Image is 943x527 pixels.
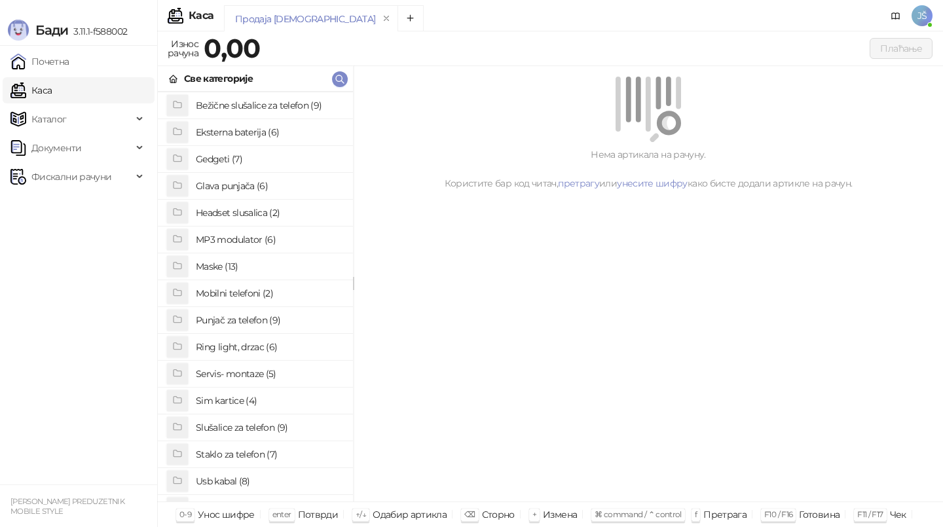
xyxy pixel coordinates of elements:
div: Измена [543,506,577,523]
img: Logo [8,20,29,41]
div: Чек [890,506,906,523]
h4: Bežične slušalice za telefon (9) [196,95,342,116]
div: Потврди [298,506,339,523]
h4: Servis- montaze (5) [196,363,342,384]
div: Сторно [482,506,515,523]
button: Плаћање [870,38,933,59]
span: enter [272,509,291,519]
span: f [695,509,697,519]
h4: Headset slusalica (2) [196,202,342,223]
span: Каталог [31,106,67,132]
h4: Usb kabal (8) [196,471,342,492]
strong: 0,00 [204,32,260,64]
span: ⌘ command / ⌃ control [595,509,682,519]
h4: Eksterna baterija (6) [196,122,342,143]
h4: Sim kartice (4) [196,390,342,411]
h4: Mobilni telefoni (2) [196,283,342,304]
span: Фискални рачуни [31,164,111,190]
a: Почетна [10,48,69,75]
div: Унос шифре [198,506,255,523]
span: 0-9 [179,509,191,519]
h4: Zvucnik i mikrofon (10) [196,498,342,518]
small: [PERSON_NAME] PREDUZETNIK MOBILE STYLE [10,497,124,516]
h4: Gedgeti (7) [196,149,342,170]
h4: Maske (13) [196,256,342,277]
span: Документи [31,135,81,161]
span: 3.11.1-f588002 [68,26,127,37]
span: + [532,509,536,519]
span: ↑/↓ [356,509,366,519]
a: претрагу [558,177,599,189]
span: Бади [35,22,68,38]
span: JŠ [912,5,933,26]
button: remove [378,13,395,24]
div: grid [158,92,353,501]
h4: Staklo za telefon (7) [196,444,342,465]
h4: MP3 modulator (6) [196,229,342,250]
div: Износ рачуна [165,35,201,62]
div: Продаја [DEMOGRAPHIC_DATA] [235,12,375,26]
span: F10 / F16 [764,509,792,519]
h4: Slušalice za telefon (9) [196,417,342,438]
a: Каса [10,77,52,103]
h4: Ring light, drzac (6) [196,336,342,357]
h4: Punjač za telefon (9) [196,310,342,331]
span: ⌫ [464,509,475,519]
a: Документација [885,5,906,26]
a: унесите шифру [617,177,688,189]
span: F11 / F17 [857,509,883,519]
h4: Glava punjača (6) [196,175,342,196]
div: Каса [189,10,213,21]
div: Све категорије [184,71,253,86]
div: Готовина [799,506,840,523]
div: Одабир артикла [373,506,447,523]
div: Нема артикала на рачуну. Користите бар код читач, или како бисте додали артикле на рачун. [369,147,927,191]
div: Претрага [703,506,747,523]
button: Add tab [398,5,424,31]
